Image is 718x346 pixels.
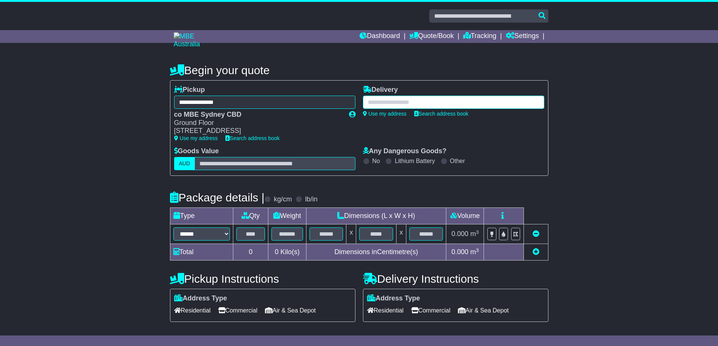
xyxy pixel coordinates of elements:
label: Address Type [367,294,420,303]
a: Use my address [363,111,407,117]
a: Add new item [533,248,539,256]
h4: Pickup Instructions [170,273,355,285]
a: Search address book [414,111,468,117]
a: Tracking [463,30,496,43]
label: Other [450,157,465,165]
label: lb/in [305,195,317,204]
span: m [470,230,479,238]
h4: Begin your quote [170,64,548,76]
label: AUD [174,157,195,170]
a: Search address book [225,135,280,141]
td: x [346,224,356,244]
a: Dashboard [360,30,400,43]
label: Delivery [363,86,398,94]
td: Dimensions in Centimetre(s) [306,244,446,261]
label: Goods Value [174,147,219,155]
label: kg/cm [274,195,292,204]
div: co MBE Sydney CBD [174,111,341,119]
td: Kilo(s) [268,244,306,261]
td: Total [170,244,233,261]
span: 0 [275,248,279,256]
td: Dimensions (L x W x H) [306,208,446,224]
span: Air & Sea Depot [458,305,509,316]
td: Type [170,208,233,224]
a: Settings [506,30,539,43]
label: Pickup [174,86,205,94]
span: Air & Sea Depot [265,305,316,316]
div: Ground Floor [174,119,341,127]
h4: Delivery Instructions [363,273,548,285]
span: Residential [367,305,404,316]
a: Use my address [174,135,218,141]
td: Weight [268,208,306,224]
div: [STREET_ADDRESS] [174,127,341,135]
a: Quote/Book [409,30,454,43]
label: Any Dangerous Goods? [363,147,447,155]
label: Address Type [174,294,227,303]
span: m [470,248,479,256]
span: 0.000 [452,248,468,256]
label: No [372,157,380,165]
sup: 3 [476,229,479,235]
span: Commercial [218,305,257,316]
span: 0.000 [452,230,468,238]
label: Lithium Battery [395,157,435,165]
td: 0 [233,244,268,261]
a: Remove this item [533,230,539,238]
h4: Package details | [170,191,265,204]
sup: 3 [476,247,479,253]
span: Commercial [411,305,450,316]
span: Residential [174,305,211,316]
td: Volume [446,208,484,224]
td: x [396,224,406,244]
td: Qty [233,208,268,224]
